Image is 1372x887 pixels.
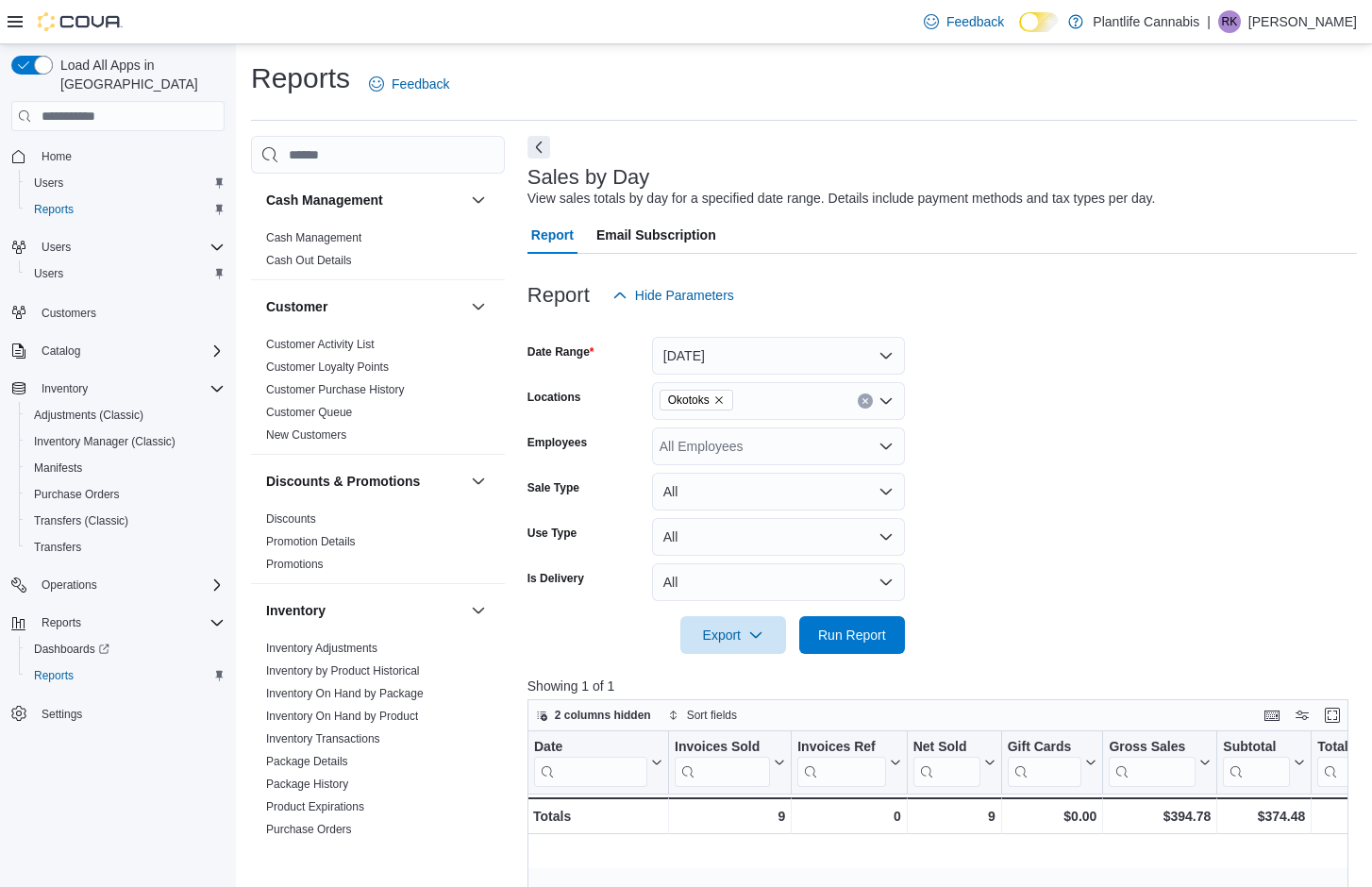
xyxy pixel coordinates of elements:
p: [PERSON_NAME] [1248,10,1357,33]
span: Inventory by Product Historical [266,663,420,678]
button: Operations [34,574,105,596]
button: Customer [467,295,490,318]
button: [DATE] [652,337,905,375]
span: Users [26,172,225,194]
a: Customer Loyalty Points [266,360,389,374]
span: Dashboards [26,638,225,661]
span: Settings [42,707,82,722]
button: Hide Parameters [605,276,742,314]
button: Customer [266,297,463,316]
span: RK [1222,10,1238,33]
span: Manifests [34,460,82,476]
button: Home [4,142,232,170]
a: Dashboards [26,638,117,661]
a: Promotion Details [266,535,356,548]
span: Users [34,176,63,191]
span: Purchase Orders [266,822,352,837]
button: Gross Sales [1109,739,1211,787]
button: Open list of options [878,439,894,454]
div: Subtotal [1223,739,1290,757]
div: 0 [797,805,900,828]
span: Customer Loyalty Points [266,360,389,375]
label: Sale Type [527,480,579,495]
button: Inventory [467,599,490,622]
span: Inventory Manager (Classic) [26,430,225,453]
button: Reports [4,610,232,636]
span: Users [42,240,71,255]
button: Inventory [4,376,232,402]
a: Users [26,172,71,194]
span: Inventory [42,381,88,396]
div: Roderick King [1218,10,1241,33]
span: Promotions [266,557,324,572]
div: Gross Sales [1109,739,1196,787]
a: Customers [34,302,104,325]
div: Discounts & Promotions [251,508,505,583]
span: Okotoks [660,390,733,410]
button: Users [34,236,78,259]
span: Customer Activity List [266,337,375,352]
div: Invoices Sold [675,739,770,757]
button: Catalog [34,340,88,362]
span: Email Subscription [596,216,716,254]
a: Cash Out Details [266,254,352,267]
button: Catalog [4,338,232,364]
span: Hide Parameters [635,286,734,305]
div: 9 [675,805,785,828]
a: Feedback [361,65,457,103]
button: Remove Okotoks from selection in this group [713,394,725,406]
span: Sort fields [687,708,737,723]
h3: Report [527,284,590,307]
span: Feedback [392,75,449,93]
button: Run Report [799,616,905,654]
button: Sort fields [661,704,745,727]
button: Adjustments (Classic) [19,402,232,428]
div: Cash Management [251,226,505,279]
span: Reports [42,615,81,630]
label: Is Delivery [527,571,584,586]
button: All [652,563,905,601]
button: Transfers (Classic) [19,508,232,534]
p: Plantlife Cannabis [1093,10,1199,33]
span: Inventory Transactions [266,731,380,746]
span: Reports [34,202,74,217]
span: Transfers (Classic) [34,513,128,528]
button: Users [4,234,232,260]
div: Customer [251,333,505,454]
h3: Cash Management [266,191,383,209]
a: Cash Management [266,231,361,244]
div: View sales totals by day for a specified date range. Details include payment methods and tax type... [527,189,1156,209]
span: Manifests [26,457,225,479]
button: Discounts & Promotions [266,472,463,491]
a: Customer Activity List [266,338,375,351]
button: Net Sold [912,739,995,787]
div: Net Sold [912,739,979,787]
button: Purchase Orders [19,481,232,508]
button: Settings [4,700,232,728]
a: Package Details [266,755,348,768]
a: Reports [26,198,81,221]
span: Dark Mode [1019,32,1020,33]
a: Product Expirations [266,800,364,813]
span: Feedback [946,12,1004,31]
span: Run Report [818,626,886,644]
a: Adjustments (Classic) [26,404,151,427]
span: Customer Purchase History [266,382,405,397]
span: Product Expirations [266,799,364,814]
span: Discounts [266,511,316,527]
a: Transfers [26,536,89,559]
span: Purchase Orders [34,487,120,502]
span: Reports [26,198,225,221]
span: Reports [26,664,225,687]
h1: Reports [251,59,350,97]
div: Gift Cards [1007,739,1081,757]
div: Net Sold [912,739,979,757]
p: Showing 1 of 1 [527,677,1357,695]
button: Subtotal [1223,739,1305,787]
h3: Customer [266,297,327,316]
button: Clear input [858,393,873,409]
div: Subtotal [1223,739,1290,787]
span: Dashboards [34,642,109,657]
button: Cash Management [467,189,490,211]
span: Settings [34,702,225,726]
